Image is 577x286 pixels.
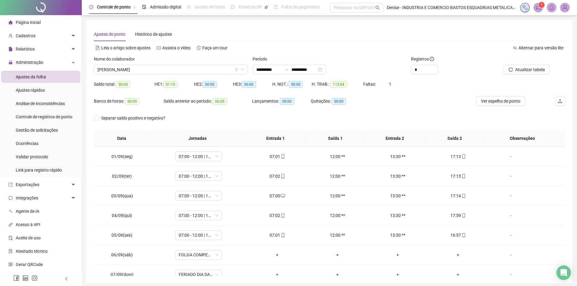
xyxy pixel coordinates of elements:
div: 07:01 [252,153,303,160]
div: HE 1: [154,81,194,88]
div: Banco de horas: [94,98,164,105]
span: Admissão digital [150,5,181,9]
span: file [8,47,13,51]
span: Análise de inconsistências [16,101,65,106]
div: HE 3: [233,81,272,88]
span: Link para registro rápido [16,168,62,173]
div: 07:02 [252,173,303,179]
span: Exportações [16,182,39,187]
span: history [197,46,201,50]
th: Observações [484,130,560,147]
span: notification [536,5,541,10]
div: + [252,251,303,258]
span: 07:00 - 12:00 | 13:30 - 17:15 [179,191,218,200]
span: swap [513,46,517,50]
button: Atualizar tabela [504,65,550,74]
span: mobile [280,154,285,159]
span: mobile [280,174,285,178]
span: clock-circle [89,5,93,9]
span: left [64,277,68,281]
div: Open Intercom Messenger [556,265,571,280]
span: 06/09(sáb) [111,252,133,257]
div: - [493,173,529,179]
th: Saída 1 [305,130,365,147]
span: Histórico de ajustes [135,32,172,37]
span: mobile [461,194,466,198]
span: Registros [411,56,434,62]
span: Controle de ponto [97,5,131,9]
span: Acesso à API [16,222,40,227]
span: dashboard [230,5,235,9]
span: 02/09(ter) [112,174,132,179]
img: sparkle-icon.fc2bf0ac1784a2077858766a79e2daf3.svg [522,4,528,11]
span: 00:00 [332,98,346,105]
div: + [433,271,483,278]
span: Faltas: [363,82,377,87]
div: Saldo anterior ao período: [164,98,252,105]
span: Painel do DP [238,5,262,9]
img: 89697 [560,3,569,12]
span: upload [558,99,562,104]
span: pushpin [264,5,268,9]
span: Ajustes rápidos [16,88,45,93]
span: Faça um tour [202,45,227,50]
span: info-circle [430,57,434,61]
div: 17:15 [433,173,483,179]
span: solution [8,249,13,253]
span: to [284,67,289,72]
span: FOLGA COMPENSATÓRIA [179,250,218,259]
div: - [493,153,529,160]
span: mobile [280,233,285,237]
span: Administração [16,60,43,65]
span: home [8,20,13,25]
span: file-text [95,46,100,50]
span: Validar protocolo [16,154,48,159]
span: 1 [389,82,391,87]
span: Gerar QRCode [16,262,43,267]
span: mobile [461,174,466,178]
span: 00:00 [242,81,256,88]
span: sync [8,196,13,200]
span: desktop [280,194,285,198]
th: Entrada 1 [246,130,305,147]
th: Saída 2 [425,130,484,147]
span: 01:19 [163,81,177,88]
span: user-add [8,34,13,38]
div: Quitações: [311,98,370,105]
span: Aceite de uso [16,235,41,240]
div: 07:02 [252,212,303,219]
div: 16:57 [433,232,483,238]
span: Assista o vídeo [162,45,191,50]
th: Jornadas [150,130,246,147]
span: 06:09 [125,98,139,105]
span: 113:04 [330,81,347,88]
div: H. NOT.: [272,81,312,88]
span: FERIADO DIA DA INDEPENDÊNCIA [179,270,218,279]
span: linkedin [22,275,28,281]
th: Data [94,130,150,147]
sup: 1 [539,2,545,8]
th: Entrada 2 [365,130,425,147]
div: - [493,192,529,199]
span: 05/09(sex) [111,233,132,238]
span: 07:00 - 12:00 | 13:30 - 17:15 [179,152,218,161]
span: 00:00 [280,98,294,105]
span: Ajustes de ponto [94,32,125,37]
span: 04/09(qui) [112,213,132,218]
span: Agente de IA [16,209,39,214]
span: 06:05 [213,98,227,105]
span: 07:00 - 12:00 | 13:30 - 17:00 [179,231,218,240]
span: Atestado técnico [16,249,48,254]
div: - [493,232,529,238]
span: Folha de pagamento [281,5,320,9]
div: + [433,251,483,258]
span: youtube [157,46,161,50]
span: audit [8,236,13,240]
div: 17:59 [433,212,483,219]
span: pushpin [133,5,137,9]
span: Ver espelho de ponto [481,98,520,104]
div: 17:13 [433,153,483,160]
span: Leia o artigo sobre ajustes [101,45,151,50]
span: Ocorrências [16,141,38,146]
span: swap-right [284,67,289,72]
